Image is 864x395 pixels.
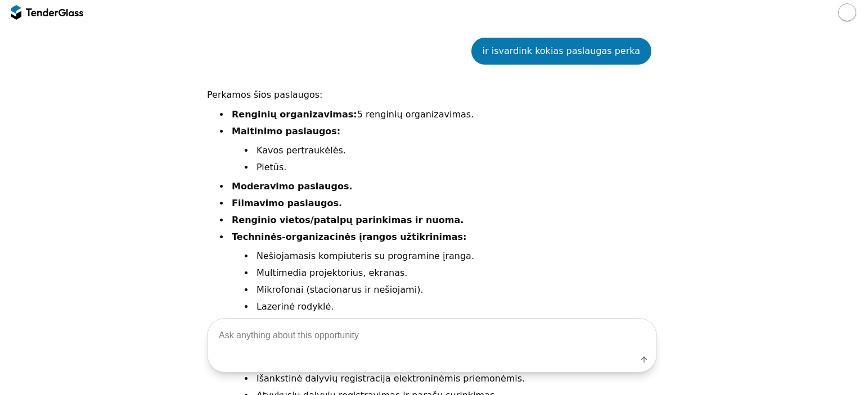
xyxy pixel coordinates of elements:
strong: Techninės-organizacinės įrangos užtikrinimas: [232,231,466,242]
strong: Filmavimo paslaugos. [232,198,342,208]
li: Multimedia projektorius, ekranas. [254,266,657,280]
strong: Moderavimo paslaugos. [232,181,353,192]
div: ir isvardink kokias paslaugas perka [483,43,640,59]
li: Nešiojamasis kompiuteris su programine įranga. [254,249,657,264]
li: Pietūs. [254,160,657,175]
li: Mikrofonai (stacionarus ir nešiojami). [254,283,657,297]
li: 5 renginių organizavimas. [229,107,657,122]
p: Perkamos šios paslaugos: [207,87,657,103]
li: Kavos pertraukėlės. [254,143,657,158]
strong: Renginių organizavimas: [232,109,357,120]
strong: Renginio vietos/patalpų parinkimas ir nuoma. [232,215,463,225]
strong: Maitinimo paslaugos: [232,126,340,137]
